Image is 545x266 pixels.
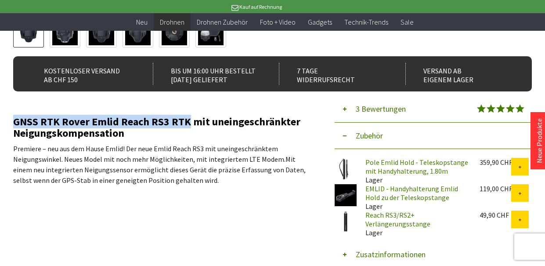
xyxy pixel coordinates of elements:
span: Premiere – neu aus dem Hause Emlid! Der neue Emlid Reach RS3 mit uneingeschränktem Neigungswinkel... [13,144,306,185]
div: 49,90 CHF [480,211,511,219]
img: EMLID - Handyhalterung Emlid Hold zu der Teleskopstange [335,184,357,206]
div: 119,00 CHF [480,184,511,193]
a: Gadgets [302,13,338,31]
span: Foto + Video [260,18,296,26]
div: Kostenloser Versand ab CHF 150 [26,63,137,85]
button: 3 Bewertungen [335,96,532,123]
a: Neue Produkte [535,118,544,163]
button: Zubehör [335,123,532,149]
div: Lager [358,184,473,211]
img: Pole Emlid Hold - Teleskopstange mit Handyhalterung, 1.80m [335,158,357,180]
a: Reach RS3/RS2+ Verlängerungsstange [365,211,430,228]
div: 7 Tage Widerrufsrecht [279,63,390,85]
a: Sale [394,13,420,31]
div: Bis um 16:00 Uhr bestellt [DATE] geliefert [153,63,264,85]
a: Pole Emlid Hold - Teleskopstange mit Handyhalterung, 1.80m [365,158,468,175]
a: Drohnen Zubehör [191,13,254,31]
span: Drohnen Zubehör [197,18,248,26]
img: Vorschau: REACH RS3 von Emlid - GNSS-Empfänger mit Neigungssensor [16,20,41,45]
a: Neu [130,13,154,31]
span: Gadgets [308,18,332,26]
a: Drohnen [154,13,191,31]
span: Technik-Trends [344,18,388,26]
span: Sale [401,18,414,26]
a: EMLID - Handyhalterung Emlid Hold zu der Teleskopstange [365,184,458,202]
a: Technik-Trends [338,13,394,31]
div: Lager [358,158,473,184]
div: Versand ab eigenem Lager [405,63,516,85]
div: 359,90 CHF [480,158,511,167]
span: Mit einem neu integrierten Neigungssensor ermöglicht dieses Gerät die präzise Erfassung von Daten... [13,155,306,185]
span: Drohnen [160,18,184,26]
span: Neu [136,18,148,26]
h2: GNSS RTK Rover Emlid Reach RS3 RTK mit uneingeschränkter Neigungskompensation [13,116,314,139]
a: Foto + Video [254,13,302,31]
div: Lager [358,211,473,237]
img: Reach RS3/RS2+ Verlängerungsstange [335,211,357,233]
